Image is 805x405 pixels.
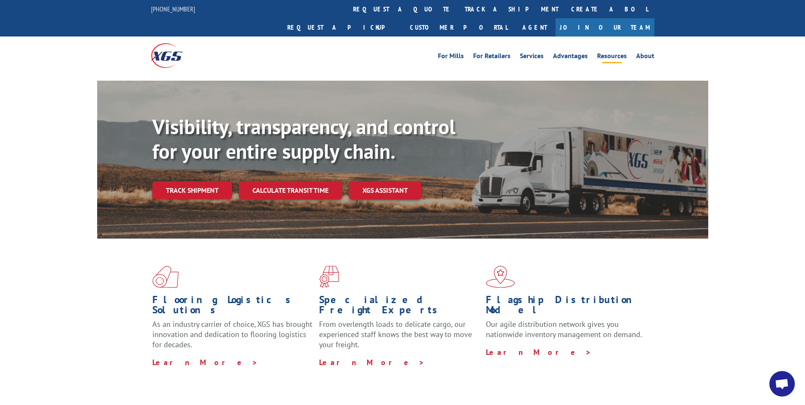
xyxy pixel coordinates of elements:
[486,295,646,319] h1: Flagship Distribution Model
[486,266,515,288] img: xgs-icon-flagship-distribution-model-red
[281,18,404,37] a: Request a pickup
[349,181,421,200] a: XGS ASSISTANT
[553,53,588,62] a: Advantages
[319,266,339,288] img: xgs-icon-focused-on-flooring-red
[486,319,642,339] span: Our agile distribution network gives you nationwide inventory management on demand.
[520,53,544,62] a: Services
[404,18,514,37] a: Customer Portal
[555,18,654,37] a: Join Our Team
[473,53,510,62] a: For Retailers
[438,53,464,62] a: For Mills
[152,319,312,349] span: As an industry carrier of choice, XGS has brought innovation and dedication to flooring logistics...
[597,53,627,62] a: Resources
[486,347,592,357] a: Learn More >
[636,53,654,62] a: About
[152,295,313,319] h1: Flooring Logistics Solutions
[514,18,555,37] a: Agent
[152,181,232,199] a: Track shipment
[769,371,795,397] div: Open chat
[319,357,425,367] a: Learn More >
[151,5,195,13] a: [PHONE_NUMBER]
[239,181,342,200] a: Calculate transit time
[152,113,455,164] b: Visibility, transparency, and control for your entire supply chain.
[319,295,480,319] h1: Specialized Freight Experts
[319,319,480,357] p: From overlength loads to delicate cargo, our experienced staff knows the best way to move your fr...
[152,357,258,367] a: Learn More >
[152,266,179,288] img: xgs-icon-total-supply-chain-intelligence-red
